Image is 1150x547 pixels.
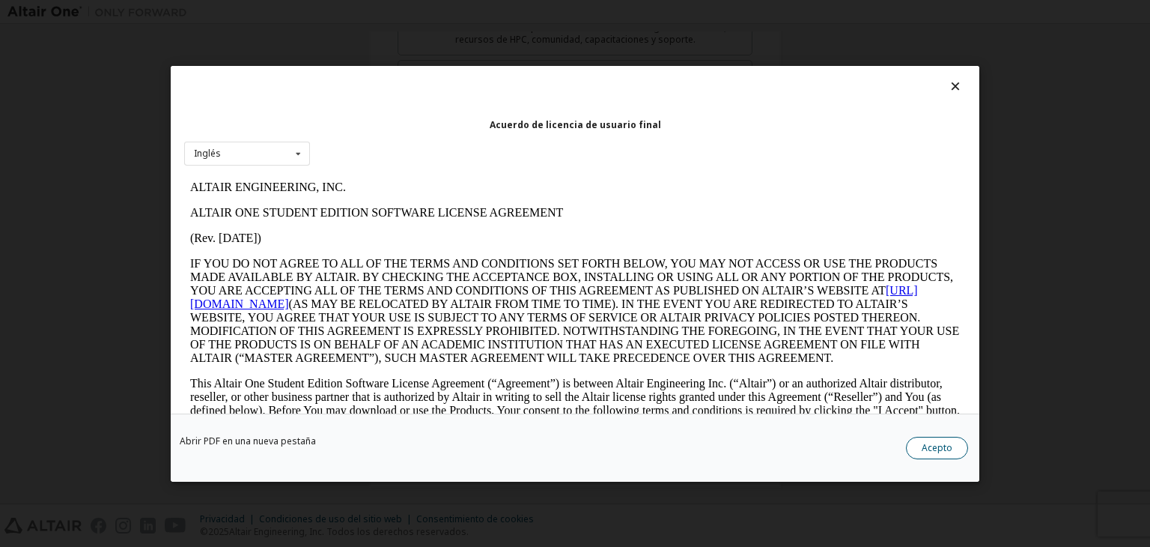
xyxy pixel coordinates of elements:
[906,437,968,459] button: Acepto
[6,31,776,45] p: ALTAIR ONE STUDENT EDITION SOFTWARE LICENSE AGREEMENT
[194,147,221,160] font: Inglés
[6,57,776,70] p: (Rev. [DATE])
[6,202,776,256] p: This Altair One Student Edition Software License Agreement (“Agreement”) is between Altair Engine...
[180,437,316,446] a: Abrir PDF en una nueva pestaña
[922,441,952,454] font: Acepto
[6,82,776,190] p: IF YOU DO NOT AGREE TO ALL OF THE TERMS AND CONDITIONS SET FORTH BELOW, YOU MAY NOT ACCESS OR USE...
[6,6,776,19] p: ALTAIR ENGINEERING, INC.
[490,118,661,130] font: Acuerdo de licencia de usuario final
[180,435,316,447] font: Abrir PDF en una nueva pestaña
[6,109,734,136] a: [URL][DOMAIN_NAME]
